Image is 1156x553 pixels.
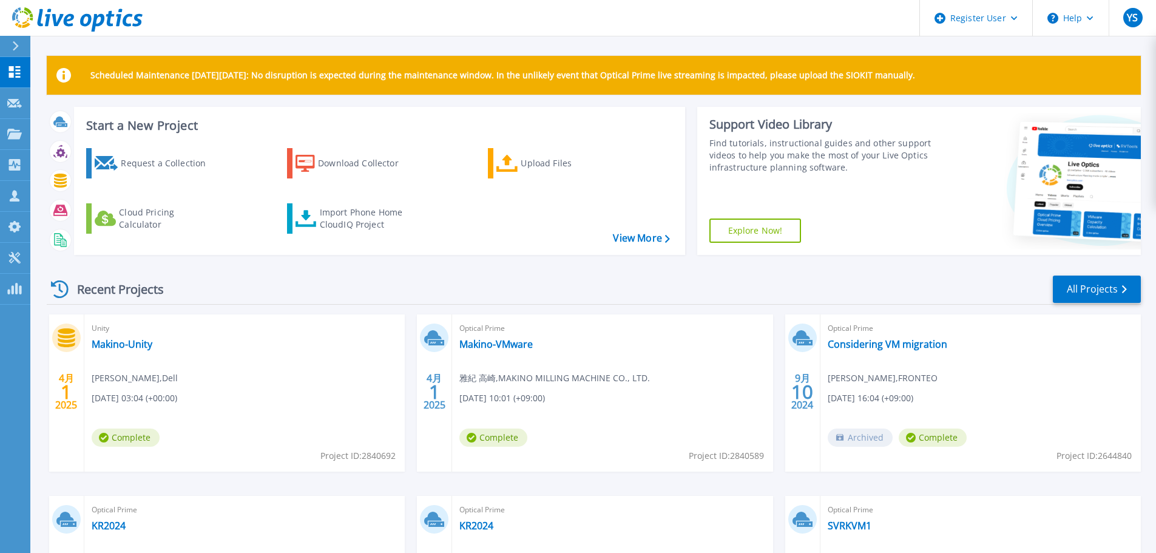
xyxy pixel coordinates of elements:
[1053,276,1141,303] a: All Projects
[459,392,545,405] span: [DATE] 10:01 (+09:00)
[92,322,397,335] span: Unity
[92,520,126,532] a: KR2024
[613,232,669,244] a: View More
[86,148,221,178] a: Request a Collection
[86,203,221,234] a: Cloud Pricing Calculator
[1127,13,1138,22] span: YS
[119,206,216,231] div: Cloud Pricing Calculator
[488,148,623,178] a: Upload Files
[459,503,765,517] span: Optical Prime
[320,449,396,463] span: Project ID: 2840692
[92,371,178,385] span: [PERSON_NAME] , Dell
[899,429,967,447] span: Complete
[459,371,650,385] span: 雅紀 高崎 , MAKINO MILLING MACHINE CO., LTD.
[423,370,446,414] div: 4月 2025
[1056,449,1132,463] span: Project ID: 2644840
[828,503,1134,517] span: Optical Prime
[459,322,765,335] span: Optical Prime
[92,429,160,447] span: Complete
[828,520,871,532] a: SVRKVM1
[121,151,218,175] div: Request a Collection
[689,449,764,463] span: Project ID: 2840589
[709,219,802,243] a: Explore Now!
[318,151,415,175] div: Download Collector
[429,387,440,397] span: 1
[320,206,414,231] div: Import Phone Home CloudIQ Project
[55,370,78,414] div: 4月 2025
[828,338,947,350] a: Considering VM migration
[92,392,177,405] span: [DATE] 03:04 (+00:00)
[459,338,533,350] a: Makino-VMware
[92,503,397,517] span: Optical Prime
[459,520,493,532] a: KR2024
[61,387,72,397] span: 1
[459,429,527,447] span: Complete
[92,338,152,350] a: Makino-Unity
[828,429,893,447] span: Archived
[47,274,180,304] div: Recent Projects
[90,70,915,80] p: Scheduled Maintenance [DATE][DATE]: No disruption is expected during the maintenance window. In t...
[709,137,936,174] div: Find tutorials, instructional guides and other support videos to help you make the most of your L...
[828,371,938,385] span: [PERSON_NAME] , FRONTEO
[791,370,814,414] div: 9月 2024
[828,322,1134,335] span: Optical Prime
[287,148,422,178] a: Download Collector
[86,119,669,132] h3: Start a New Project
[521,151,618,175] div: Upload Files
[709,117,936,132] div: Support Video Library
[791,387,813,397] span: 10
[828,392,913,405] span: [DATE] 16:04 (+09:00)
